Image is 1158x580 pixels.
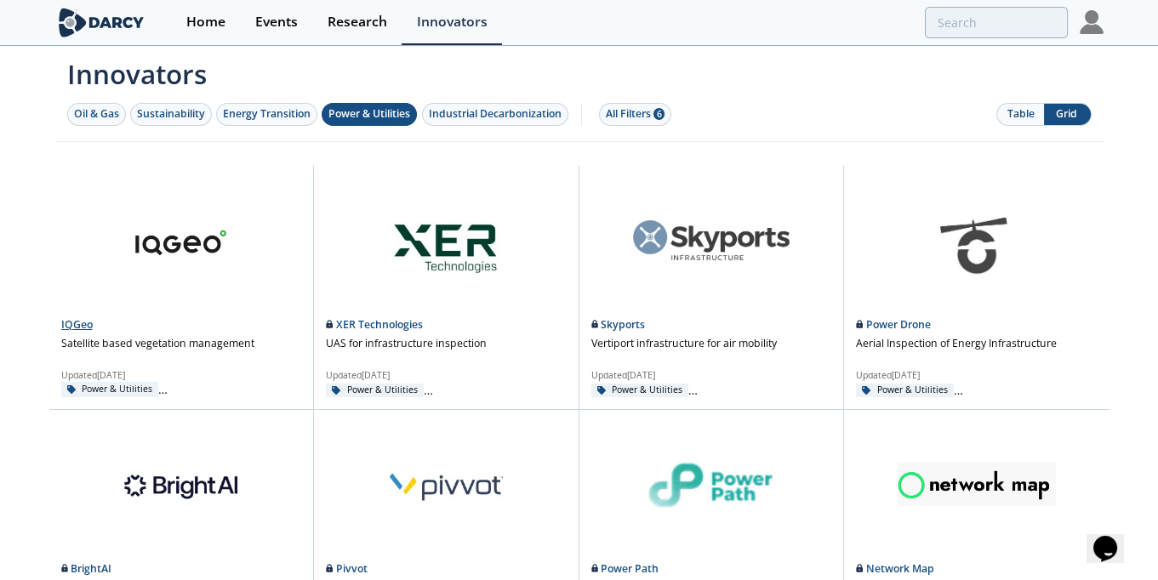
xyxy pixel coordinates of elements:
p: Satellite based vegetation management [61,336,254,351]
p: Updated [DATE] [856,369,1098,383]
button: Sustainability [130,103,212,126]
p: Updated [DATE] [591,369,832,383]
p: Aerial Inspection of Energy Infrastructure [856,336,1057,351]
span: Innovators [55,48,1104,94]
span: 6 [653,108,665,120]
div: Industrial Decarbonization [429,106,562,122]
button: Table [997,104,1044,125]
button: Energy Transition [216,103,317,126]
iframe: chat widget [1087,512,1141,563]
div: Research [328,15,387,29]
p: UAS for infrastructure inspection [326,336,487,351]
p: Updated [DATE] [61,369,302,383]
a: BrightAI [61,561,112,576]
div: Power & Utilities [328,106,410,122]
p: Updated [DATE] [326,369,567,383]
div: Events [255,15,298,29]
div: Power & Utilities [326,384,424,397]
button: Industrial Decarbonization [422,103,568,126]
img: logo-wide.svg [55,8,148,37]
div: Power & Utilities [856,384,954,397]
a: Power Drone [856,317,931,332]
a: Skyports [591,317,646,332]
a: IQGeo [61,317,93,332]
img: Profile [1080,10,1104,34]
div: Power & Utilities [591,384,689,397]
button: All Filters 6 [599,103,671,126]
div: Innovators [417,15,488,29]
a: Pivvot [326,561,368,576]
a: XER Technologies [326,317,423,332]
p: Vertiport infrastructure for air mobility [591,336,777,351]
button: Oil & Gas [67,103,126,126]
input: Advanced Search [925,7,1068,38]
div: Power & Utilities [61,382,159,397]
button: Grid [1044,104,1091,125]
div: Home [186,15,225,29]
div: Oil & Gas [74,106,119,122]
a: Power Path [591,561,659,576]
a: Network Map [856,561,934,576]
div: Sustainability [137,106,205,122]
div: Energy Transition [223,106,311,122]
button: Power & Utilities [322,103,417,126]
div: All Filters [606,106,665,122]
